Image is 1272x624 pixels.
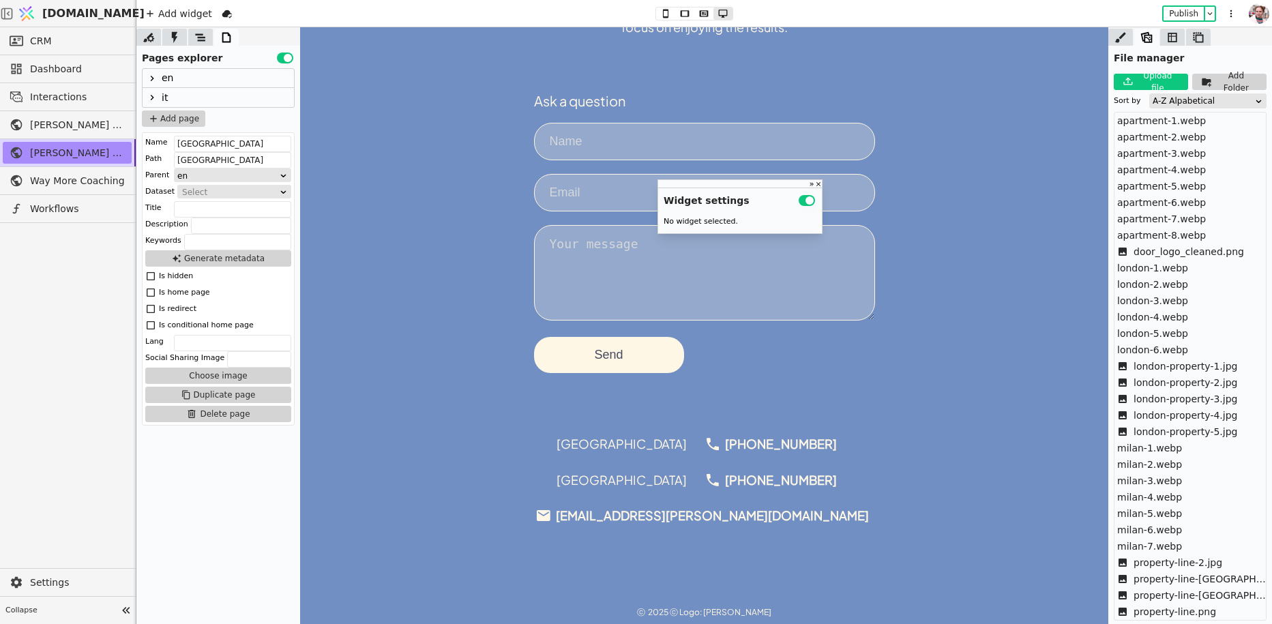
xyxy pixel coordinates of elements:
[145,368,291,384] button: Choose image
[7,580,801,591] p: ⓒ 2025 ⓒ Logo: [PERSON_NAME]
[159,286,210,299] div: Is home page
[5,605,117,616] span: Collapse
[30,118,125,132] span: [PERSON_NAME] & Co
[1117,539,1182,554] span: milan-7.webp
[1117,114,1206,128] span: apartment-1.webp
[1134,376,1237,390] span: london-property-2.jpg
[1108,46,1272,65] div: File manager
[1117,490,1182,505] span: milan-4.webp
[145,387,291,403] button: Duplicate page
[30,174,125,188] span: Way More Coaching
[234,147,575,184] input: Email
[1136,70,1182,94] div: Upload file
[1117,261,1188,276] span: london-1.webp
[1117,163,1206,177] span: apartment-4.webp
[30,146,125,160] span: [PERSON_NAME] property
[145,406,291,422] button: Delete page
[1134,572,1266,586] span: property-line-[GEOGRAPHIC_DATA]-2.png
[1249,1,1269,26] img: 1611404642663-DSC_1169-po-%D1%81cropped.jpg
[256,477,569,499] div: [EMAIL_ADDRESS][PERSON_NAME][DOMAIN_NAME]
[1153,94,1254,108] div: A-Z Alpabetical
[30,34,52,48] span: CRM
[1134,392,1237,406] span: london-property-3.jpg
[136,46,300,65] div: Pages explorer
[3,142,132,164] a: [PERSON_NAME] property
[234,310,384,346] button: Send
[159,318,254,332] div: Is conditional home page
[1117,130,1206,145] span: apartment-2.webp
[30,576,125,590] span: Settings
[1134,245,1244,259] span: door_logo_cleaned.png
[256,442,387,464] div: [GEOGRAPHIC_DATA]
[145,168,169,182] div: Parent
[1117,196,1206,210] span: apartment-6.webp
[1134,589,1266,603] span: property-line-[GEOGRAPHIC_DATA]png
[394,400,552,433] a: [PHONE_NUMBER]
[145,201,162,215] div: Title
[425,442,537,464] div: [PHONE_NUMBER]
[234,65,568,95] div: Ask a question
[234,95,575,133] input: Name
[145,218,188,231] div: Description
[1164,7,1204,20] button: Publish
[145,335,164,348] div: Lang
[3,571,132,593] a: Settings
[3,58,132,80] a: Dashboard
[425,406,537,428] div: [PHONE_NUMBER]
[1134,556,1222,570] span: property-line-2.jpg
[142,110,205,127] button: Add page
[1134,408,1237,423] span: london-property-4.jpg
[142,5,216,22] div: Add widget
[658,188,822,208] div: Widget settings
[1117,327,1188,341] span: london-5.webp
[1117,294,1188,308] span: london-3.webp
[1134,359,1237,374] span: london-property-1.jpg
[1117,441,1182,456] span: milan-1.webp
[3,170,132,192] a: Way More Coaching
[145,250,291,267] button: Generate metadata
[1192,74,1267,90] button: Add Folder
[145,234,181,248] div: Keywords
[145,152,162,166] div: Path
[1117,507,1182,521] span: milan-5.webp
[16,1,37,27] img: Logo
[1134,425,1237,439] span: london-property-5.jpg
[1117,228,1206,243] span: apartment-8.webp
[1117,179,1206,194] span: apartment-5.webp
[3,86,132,108] a: Interactions
[3,114,132,136] a: [PERSON_NAME] & Co
[1117,474,1182,488] span: milan-3.webp
[1117,212,1206,226] span: apartment-7.webp
[143,88,294,107] div: it
[1117,147,1206,161] span: apartment-3.webp
[30,62,125,76] span: Dashboard
[162,88,168,107] div: it
[1117,523,1182,537] span: milan-6.webp
[1117,458,1182,472] span: milan-2.webp
[1117,278,1188,292] span: london-2.webp
[256,406,387,428] div: [GEOGRAPHIC_DATA]
[159,302,196,316] div: Is redirect
[1117,343,1188,357] span: london-6.webp
[1134,605,1216,619] span: property-line.png
[3,198,132,220] a: Workflows
[14,1,136,27] a: [DOMAIN_NAME]
[145,185,175,198] div: Dataset
[145,136,167,149] div: Name
[159,269,193,283] div: Is hidden
[1114,94,1141,108] div: Sort by
[658,211,822,233] div: No widget selected.
[1114,74,1188,90] button: Upload file
[162,69,174,87] div: en
[1215,70,1260,94] div: Add Folder
[143,69,294,88] div: en
[30,202,125,216] span: Workflows
[249,321,369,335] div: Send
[177,169,279,181] div: en
[145,351,224,365] div: Social Sharing Image
[1117,310,1188,325] span: london-4.webp
[3,30,132,52] a: CRM
[42,5,145,22] span: [DOMAIN_NAME]
[224,472,584,505] a: [EMAIL_ADDRESS][PERSON_NAME][DOMAIN_NAME]
[30,90,125,104] span: Interactions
